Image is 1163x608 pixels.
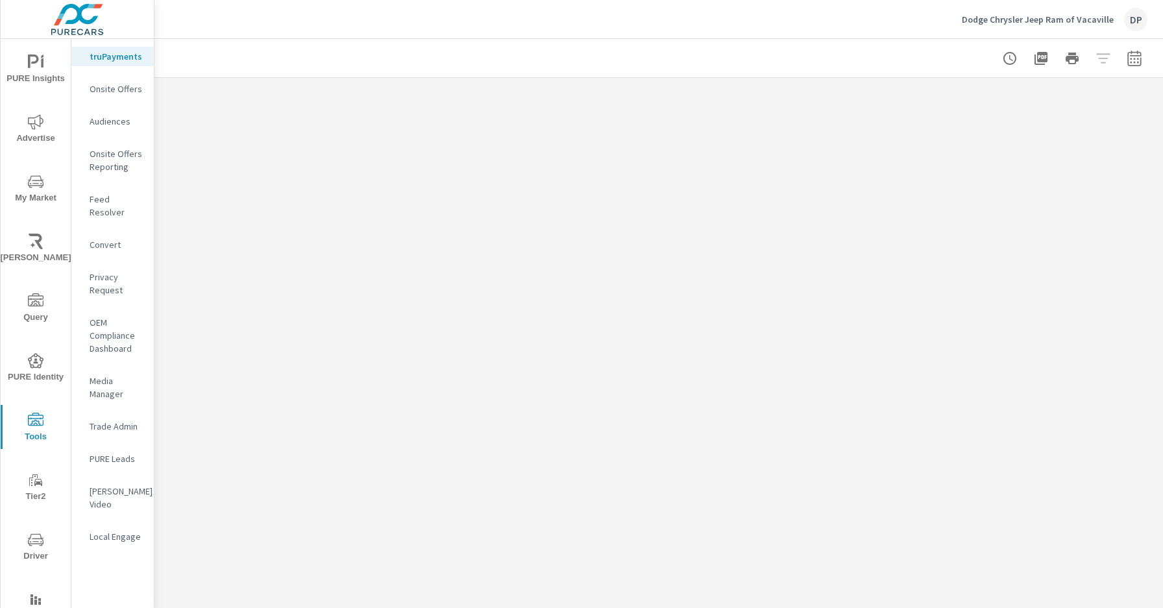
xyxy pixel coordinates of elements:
div: Onsite Offers Reporting [71,144,154,176]
div: Media Manager [71,371,154,404]
span: [PERSON_NAME] [5,234,67,265]
span: My Market [5,174,67,206]
p: Feed Resolver [90,193,143,219]
span: PURE Insights [5,55,67,86]
span: Tools [5,413,67,444]
p: Onsite Offers [90,82,143,95]
div: PURE Leads [71,449,154,468]
p: Dodge Chrysler Jeep Ram of Vacaville [962,14,1114,25]
p: [PERSON_NAME] Video [90,485,143,511]
div: Feed Resolver [71,189,154,222]
span: Query [5,293,67,325]
p: Media Manager [90,374,143,400]
span: Tier2 [5,472,67,504]
p: Local Engage [90,530,143,543]
p: OEM Compliance Dashboard [90,316,143,355]
div: Trade Admin [71,417,154,436]
button: Select Date Range [1121,45,1147,71]
div: Convert [71,235,154,254]
button: Print Report [1059,45,1085,71]
span: Driver [5,532,67,564]
div: Audiences [71,112,154,131]
p: Convert [90,238,143,251]
div: Local Engage [71,527,154,546]
p: Audiences [90,115,143,128]
button: "Export Report to PDF" [1028,45,1054,71]
p: truPayments [90,50,143,63]
div: Onsite Offers [71,79,154,99]
div: truPayments [71,47,154,66]
div: [PERSON_NAME] Video [71,481,154,514]
p: Trade Admin [90,420,143,433]
p: Onsite Offers Reporting [90,147,143,173]
p: Privacy Request [90,271,143,297]
span: Advertise [5,114,67,146]
span: PURE Identity [5,353,67,385]
div: Privacy Request [71,267,154,300]
p: PURE Leads [90,452,143,465]
div: OEM Compliance Dashboard [71,313,154,358]
div: DP [1124,8,1147,31]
